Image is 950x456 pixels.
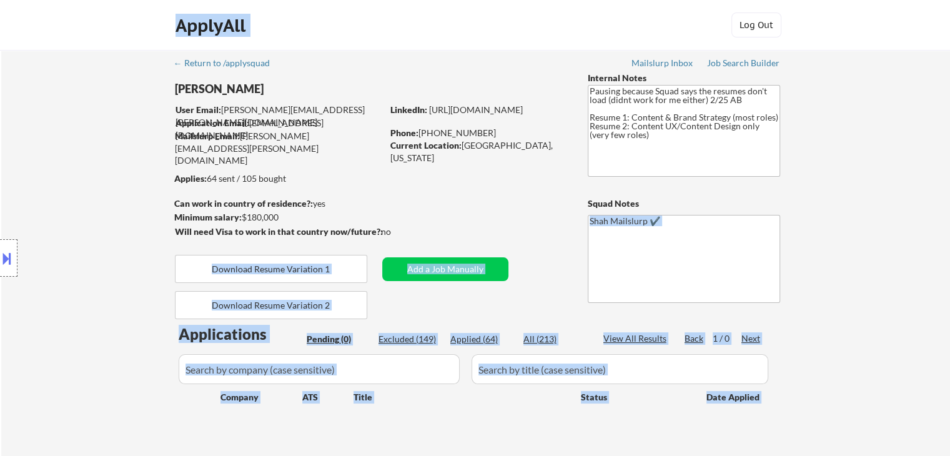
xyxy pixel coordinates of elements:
[174,211,382,224] div: $180,000
[220,391,302,404] div: Company
[176,15,249,36] div: ApplyAll
[302,391,354,404] div: ATS
[390,127,418,138] strong: Phone:
[588,197,780,210] div: Squad Notes
[713,332,741,345] div: 1 / 0
[390,104,427,115] strong: LinkedIn:
[174,197,379,210] div: yes
[176,104,382,128] div: [PERSON_NAME][EMAIL_ADDRESS][PERSON_NAME][DOMAIN_NAME]
[631,59,694,67] div: Mailslurp Inbox
[307,333,369,345] div: Pending (0)
[382,257,508,281] button: Add a Job Manually
[175,81,432,97] div: [PERSON_NAME]
[707,58,780,71] a: Job Search Builder
[175,130,382,167] div: [PERSON_NAME][EMAIL_ADDRESS][PERSON_NAME][DOMAIN_NAME]
[354,391,569,404] div: Title
[731,12,781,37] button: Log Out
[175,255,367,283] button: Download Resume Variation 1
[390,139,567,164] div: [GEOGRAPHIC_DATA], [US_STATE]
[429,104,523,115] a: [URL][DOMAIN_NAME]
[685,332,705,345] div: Back
[175,291,367,319] button: Download Resume Variation 2
[581,385,688,408] div: Status
[603,332,670,345] div: View All Results
[174,198,313,209] strong: Can work in country of residence?:
[390,127,567,139] div: [PHONE_NUMBER]
[472,354,768,384] input: Search by title (case sensitive)
[176,117,382,141] div: [EMAIL_ADDRESS][DOMAIN_NAME]
[450,333,513,345] div: Applied (64)
[390,140,462,151] strong: Current Location:
[631,58,694,71] a: Mailslurp Inbox
[174,172,382,185] div: 64 sent / 105 bought
[381,226,417,238] div: no
[179,354,460,384] input: Search by company (case sensitive)
[175,226,383,237] strong: Will need Visa to work in that country now/future?:
[174,58,282,71] a: ← Return to /applysquad
[523,333,586,345] div: All (213)
[706,391,761,404] div: Date Applied
[179,327,302,342] div: Applications
[741,332,761,345] div: Next
[379,333,441,345] div: Excluded (149)
[588,72,780,84] div: Internal Notes
[174,59,282,67] div: ← Return to /applysquad
[707,59,780,67] div: Job Search Builder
